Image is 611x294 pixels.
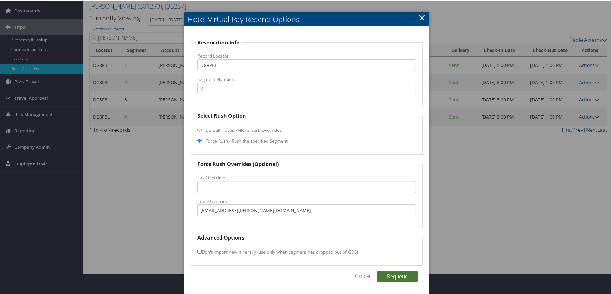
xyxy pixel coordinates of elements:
legend: Reservation Info [197,38,241,46]
legend: Select Rush Option [197,111,247,119]
label: Email Override [197,197,416,204]
h2: Hotel Virtual Pay Resend Options [184,12,429,26]
legend: Advanced Options [197,233,245,241]
legend: Force Rush Overrides (Optional) [197,160,280,167]
label: Segment Number: [197,75,416,82]
label: Don't import new itinerary (use only when segment has dropped out of GDS) [197,245,358,257]
label: Fax Override: [197,174,416,180]
a: Cancel [355,272,370,279]
button: Requeue [377,271,418,281]
input: Don't import new itinerary (use only when segment has dropped out of GDS) [197,249,202,253]
label: Record Locator [197,52,416,59]
label: Default - Uses PNR remark Overrides [205,126,282,133]
a: Close [418,11,426,23]
label: Force Rush - Rush the specified Segment [205,137,288,144]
